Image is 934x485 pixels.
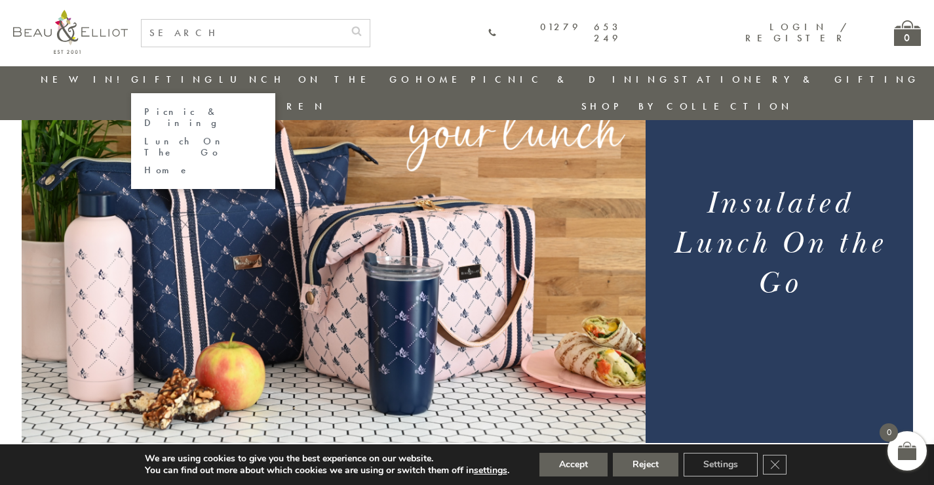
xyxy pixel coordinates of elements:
button: Close GDPR Cookie Banner [763,455,787,474]
h1: Insulated Lunch On the Go [661,184,897,304]
button: Settings [684,453,758,476]
a: New in! [41,73,128,86]
a: Picnic & Dining [144,106,262,129]
a: 01279 653 249 [488,22,622,45]
a: Lunch On The Go [219,73,413,86]
a: Home [416,73,468,86]
img: Monogram Candy Floss & Midnight Set [22,49,646,443]
a: Picnic & Dining [471,73,671,86]
a: Home [144,165,262,176]
button: settings [474,465,507,476]
a: Lunch On The Go [144,136,262,159]
a: Login / Register [745,20,848,45]
a: Gifting [131,73,216,86]
button: Reject [613,453,678,476]
p: We are using cookies to give you the best experience on our website. [145,453,509,465]
a: Stationery & Gifting [674,73,920,86]
p: You can find out more about which cookies we are using or switch them off in . [145,465,509,476]
a: 0 [894,20,921,46]
a: Shop by collection [581,100,793,113]
img: logo [13,10,128,54]
span: 0 [880,423,898,442]
button: Accept [539,453,608,476]
input: SEARCH [142,20,343,47]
